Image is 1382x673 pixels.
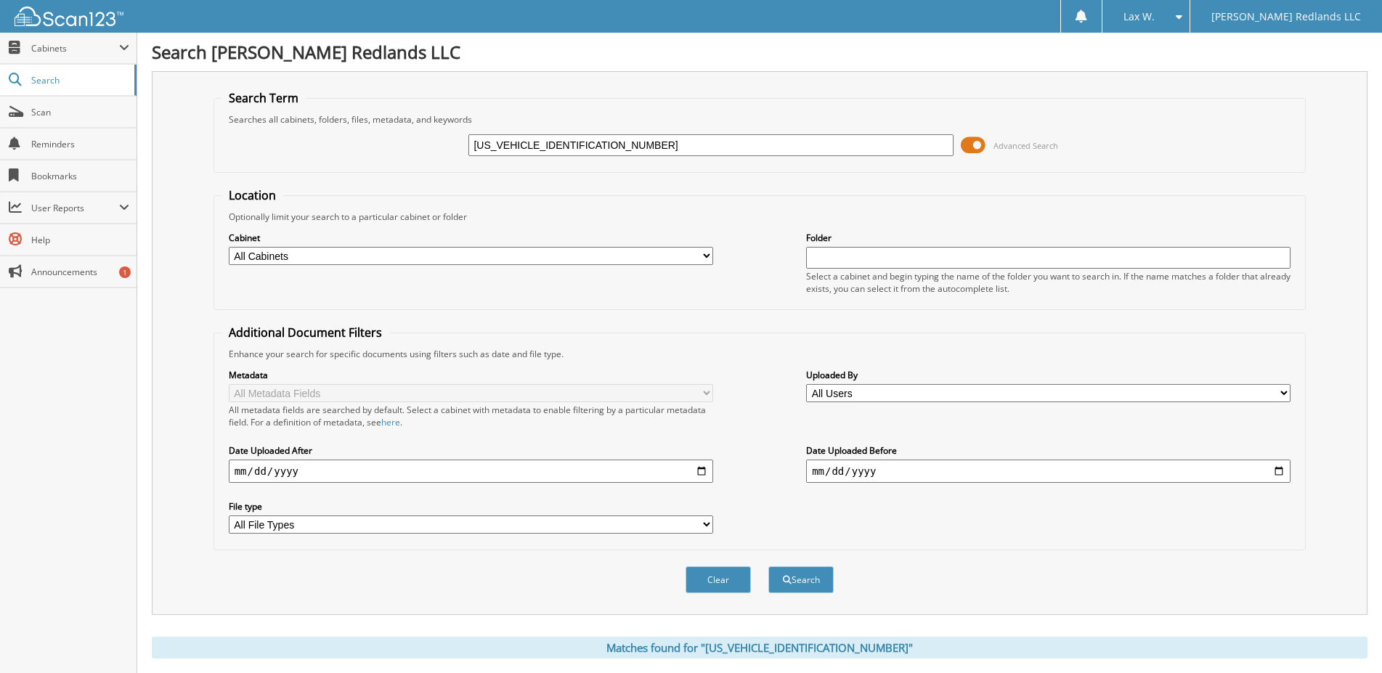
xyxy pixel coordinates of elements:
[806,270,1290,295] div: Select a cabinet and begin typing the name of the folder you want to search in. If the name match...
[229,500,713,513] label: File type
[381,416,400,428] a: here
[229,369,713,381] label: Metadata
[229,404,713,428] div: All metadata fields are searched by default. Select a cabinet with metadata to enable filtering b...
[1123,12,1155,21] span: Lax W.
[31,106,129,118] span: Scan
[806,460,1290,483] input: end
[31,202,119,214] span: User Reports
[993,140,1058,151] span: Advanced Search
[221,325,389,340] legend: Additional Document Filters
[806,369,1290,381] label: Uploaded By
[31,266,129,278] span: Announcements
[152,637,1367,658] div: Matches found for "[US_VEHICLE_IDENTIFICATION_NUMBER]"
[221,113,1298,126] div: Searches all cabinets, folders, files, metadata, and keywords
[806,444,1290,457] label: Date Uploaded Before
[686,566,751,593] button: Clear
[31,138,129,150] span: Reminders
[229,444,713,457] label: Date Uploaded After
[1211,12,1361,21] span: [PERSON_NAME] Redlands LLC
[15,7,123,26] img: scan123-logo-white.svg
[229,232,713,244] label: Cabinet
[806,232,1290,244] label: Folder
[221,90,306,106] legend: Search Term
[221,211,1298,223] div: Optionally limit your search to a particular cabinet or folder
[152,40,1367,64] h1: Search [PERSON_NAME] Redlands LLC
[31,42,119,54] span: Cabinets
[31,234,129,246] span: Help
[31,170,129,182] span: Bookmarks
[31,74,127,86] span: Search
[221,348,1298,360] div: Enhance your search for specific documents using filters such as date and file type.
[768,566,834,593] button: Search
[229,460,713,483] input: start
[119,266,131,278] div: 1
[221,187,283,203] legend: Location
